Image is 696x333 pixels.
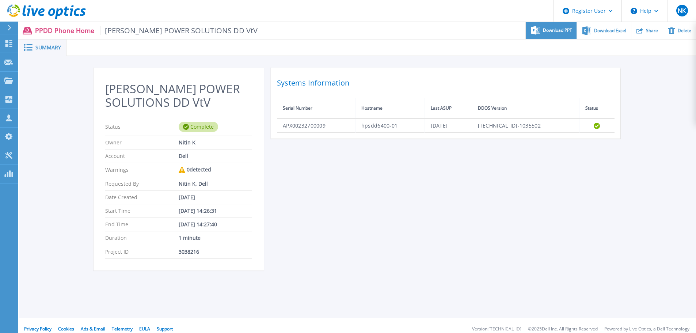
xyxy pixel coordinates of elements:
p: Warnings [105,167,179,173]
span: Download PPT [543,28,572,33]
span: Share [646,29,658,33]
p: Status [105,122,179,132]
a: Telemetry [112,326,133,332]
th: Last ASUP [425,98,472,118]
h2: [PERSON_NAME] POWER SOLUTIONS DD VtV [105,82,252,109]
div: [DATE] [179,194,252,200]
p: Owner [105,140,179,145]
span: Summary [35,45,61,50]
p: Duration [105,235,179,241]
td: APX00232700009 [277,118,355,133]
div: 3038216 [179,249,252,255]
div: 0 detected [179,167,252,173]
a: Support [157,326,173,332]
a: Ads & Email [81,326,105,332]
div: Complete [179,122,218,132]
span: NK [678,8,686,14]
p: Start Time [105,208,179,214]
th: Status [579,98,615,118]
p: End Time [105,222,179,227]
li: © 2025 Dell Inc. All Rights Reserved [528,327,598,332]
span: Delete [678,29,691,33]
a: EULA [139,326,150,332]
a: Privacy Policy [24,326,52,332]
div: Nitin K [179,140,252,145]
th: Hostname [355,98,425,118]
p: Requested By [105,181,179,187]
div: [DATE] 14:26:31 [179,208,252,214]
div: [DATE] 14:27:40 [179,222,252,227]
a: Cookies [58,326,74,332]
td: hpsdd6400-01 [355,118,425,133]
li: Powered by Live Optics, a Dell Technology [604,327,689,332]
span: Download Excel [594,29,626,33]
p: Project ID [105,249,179,255]
p: PPDD Phone Home [35,26,258,35]
div: Dell [179,153,252,159]
th: DDOS Version [472,98,579,118]
td: [DATE] [425,118,472,133]
th: Serial Number [277,98,355,118]
p: Date Created [105,194,179,200]
div: 1 minute [179,235,252,241]
h2: Systems Information [277,76,615,90]
p: Account [105,153,179,159]
span: [PERSON_NAME] POWER SOLUTIONS DD VtV [100,26,258,35]
td: [TECHNICAL_ID]-1035502 [472,118,579,133]
div: Nitin K, Dell [179,181,252,187]
li: Version: [TECHNICAL_ID] [472,327,521,332]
